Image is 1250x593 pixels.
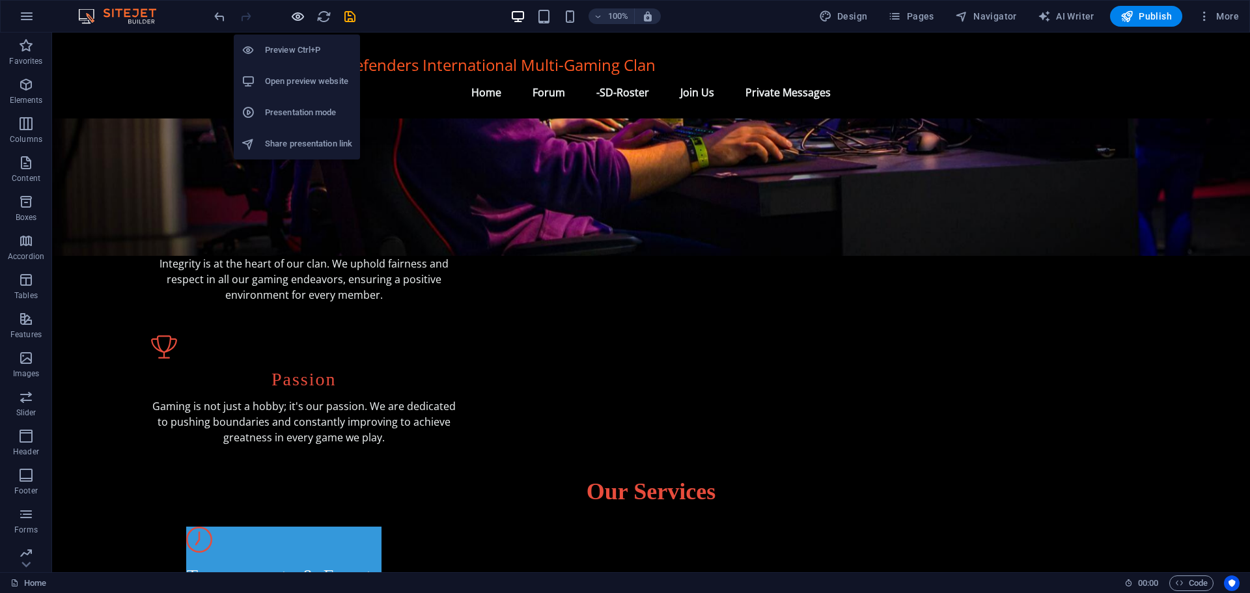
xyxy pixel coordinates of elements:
button: Usercentrics [1224,575,1240,591]
p: Forms [14,525,38,535]
h6: Session time [1124,575,1159,591]
span: : [1147,578,1149,588]
p: Favorites [9,56,42,66]
h6: 100% [608,8,629,24]
div: Design (Ctrl+Alt+Y) [814,6,873,27]
h6: Preview Ctrl+P [265,42,352,58]
p: Elements [10,95,43,105]
span: 00 00 [1138,575,1158,591]
a: Click to cancel selection. Double-click to open Pages [10,575,46,591]
p: Images [13,368,40,379]
span: More [1198,10,1239,23]
p: Slider [16,407,36,418]
button: AI Writer [1033,6,1100,27]
span: Design [819,10,868,23]
span: AI Writer [1038,10,1094,23]
button: Design [814,6,873,27]
p: Footer [14,486,38,496]
i: Undo: Change width (Ctrl+Z) [212,9,227,24]
span: Publish [1120,10,1172,23]
p: Header [13,447,39,457]
span: Navigator [955,10,1017,23]
h6: Share presentation link [265,136,352,152]
img: Editor Logo [75,8,173,24]
button: Publish [1110,6,1182,27]
i: On resize automatically adjust zoom level to fit chosen device. [642,10,654,22]
p: Tables [14,290,38,301]
button: More [1193,6,1244,27]
button: 100% [589,8,635,24]
button: Pages [883,6,939,27]
h6: Presentation mode [265,105,352,120]
p: Boxes [16,212,37,223]
button: reload [316,8,331,24]
p: Content [12,173,40,184]
button: Navigator [950,6,1022,27]
p: Columns [10,134,42,145]
i: Reload page [316,9,331,24]
h6: Open preview website [265,74,352,89]
p: Accordion [8,251,44,262]
p: Features [10,329,42,340]
i: Save (Ctrl+S) [342,9,357,24]
button: undo [212,8,227,24]
button: save [342,8,357,24]
button: Code [1169,575,1214,591]
span: Code [1175,575,1208,591]
span: Pages [888,10,934,23]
